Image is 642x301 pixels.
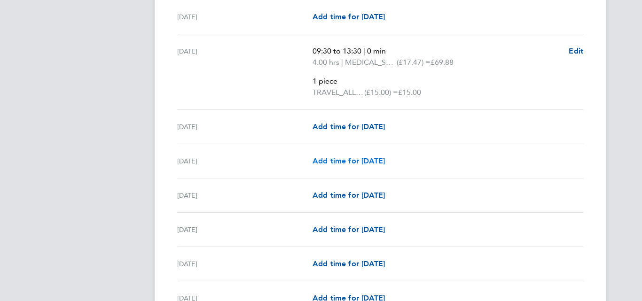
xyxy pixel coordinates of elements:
[313,76,561,87] p: 1 piece
[313,121,385,132] a: Add time for [DATE]
[313,58,339,67] span: 4.00 hrs
[341,58,343,67] span: |
[177,121,313,132] div: [DATE]
[177,224,313,235] div: [DATE]
[313,224,385,235] a: Add time for [DATE]
[177,46,313,98] div: [DATE]
[177,11,313,23] div: [DATE]
[398,88,421,97] span: £15.00
[313,46,361,55] span: 09:30 to 13:30
[397,58,431,67] span: (£17.47) =
[569,46,583,55] span: Edit
[313,12,385,21] span: Add time for [DATE]
[313,156,385,165] span: Add time for [DATE]
[313,259,385,268] span: Add time for [DATE]
[569,46,583,57] a: Edit
[177,190,313,201] div: [DATE]
[367,46,386,55] span: 0 min
[177,155,313,167] div: [DATE]
[177,258,313,270] div: [DATE]
[363,46,365,55] span: |
[313,87,364,98] span: TRAVEL_ALLOWANCE_15
[313,11,385,23] a: Add time for [DATE]
[364,88,398,97] span: (£15.00) =
[431,58,454,67] span: £69.88
[313,191,385,200] span: Add time for [DATE]
[345,57,397,68] span: MEDICAL_SPORTS_HOURS
[313,258,385,270] a: Add time for [DATE]
[313,155,385,167] a: Add time for [DATE]
[313,225,385,234] span: Add time for [DATE]
[313,190,385,201] a: Add time for [DATE]
[313,122,385,131] span: Add time for [DATE]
